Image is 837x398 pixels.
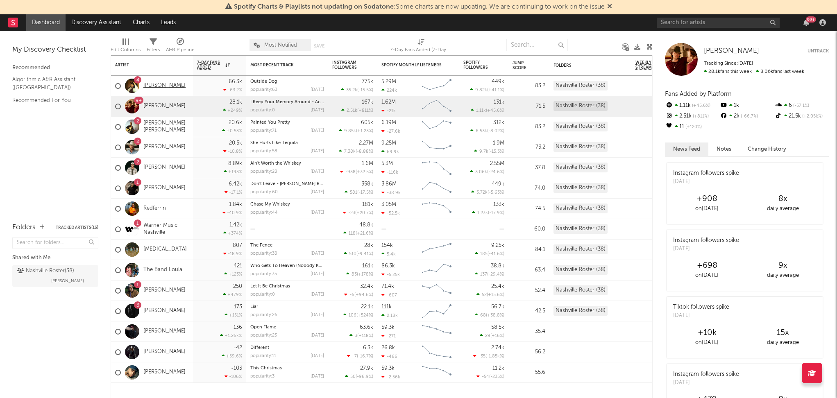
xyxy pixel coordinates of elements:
span: -57.1 % [792,104,809,108]
div: ( ) [474,149,504,154]
div: 8 x [745,194,821,204]
div: ( ) [470,87,504,93]
svg: Chart title [418,137,455,158]
div: 28.1k [229,99,242,105]
div: +479 % [223,292,242,297]
div: A&R Pipeline [166,45,195,55]
a: Who Gets To Heaven (Nobody Knows) [250,264,331,268]
div: ( ) [346,271,373,277]
div: ( ) [345,190,373,195]
span: 6.53k [476,129,487,133]
div: 6.19M [381,120,396,125]
div: -607 [381,292,397,298]
div: +698 [669,261,745,271]
a: This Christmas [250,366,282,371]
button: Untrack [808,47,829,55]
div: Filters [147,45,160,55]
div: 22.1k [361,304,373,310]
span: +94.6 % [356,293,372,297]
div: [DATE] [311,149,324,154]
div: 250 [233,284,242,289]
div: 6.42k [229,181,242,187]
a: Don't Leave - [PERSON_NAME] Remix [250,182,330,186]
div: 2.51k [665,111,719,122]
div: daily average [745,271,821,280]
a: I Keep Your Memory Around - Acoustic [250,100,333,104]
button: Change History [739,142,794,156]
div: 52.4 [513,286,545,296]
div: Spotify Followers [463,60,492,70]
div: 3.86M [381,181,397,187]
div: The Fence [250,243,324,248]
div: Folders [553,63,615,68]
div: ( ) [471,190,504,195]
span: Most Notified [264,43,297,48]
span: -5.63 % [489,190,503,195]
span: +32.5 % [357,170,372,174]
div: She Hurts Like Tequila [250,141,324,145]
span: 9.7k [479,149,488,154]
span: 9.85k [344,129,356,133]
span: Spotify Charts & Playlists not updating on Sodatone [234,4,394,10]
div: Edit Columns [111,35,141,59]
div: 20.5k [229,140,242,146]
div: 73.2 [513,142,545,152]
div: ( ) [470,169,504,174]
span: -938 [345,170,356,174]
div: ( ) [470,128,504,133]
button: Tracked Artists(15) [56,226,98,230]
span: [PERSON_NAME] [704,47,759,54]
span: 137 [480,272,487,277]
div: [DATE] [673,245,739,253]
div: Nashville Roster (38) [553,285,608,295]
div: 48.8k [359,222,373,228]
svg: Chart title [418,158,455,178]
div: 167k [362,99,373,105]
div: 1.42k [229,222,242,228]
div: Outside Dog [250,79,324,84]
div: ( ) [339,149,373,154]
div: 358k [361,181,373,187]
div: 38.8k [491,263,504,269]
div: 1.9M [493,140,504,146]
a: [PERSON_NAME] [143,144,186,151]
a: Ain't Worth the Whiskey [250,161,301,166]
div: 1.6M [362,161,373,166]
div: popularity: 63 [250,88,277,92]
div: [DATE] [311,129,324,133]
a: [PERSON_NAME] [704,47,759,55]
div: ( ) [476,292,504,297]
div: 312k [493,120,504,125]
svg: Chart title [418,96,455,117]
span: 581 [350,190,357,195]
div: 5.29M [381,79,396,84]
span: +41.1 % [488,88,503,93]
div: popularity: 0 [250,108,275,113]
div: Let It Be Christmas [250,284,324,289]
span: -6 [349,293,354,297]
span: 7.38k [344,149,356,154]
div: -18.9 % [223,251,242,256]
div: 63.4 [513,265,545,275]
div: 154k [381,243,393,248]
div: [DATE] [311,170,324,174]
span: 8.06k fans last week [704,69,804,74]
div: [DATE] [311,251,324,256]
div: Nashville Roster (38) [553,142,608,152]
div: 449k [492,79,504,84]
div: [DATE] [673,178,739,186]
div: 69.9k [381,149,399,154]
div: popularity: 60 [250,190,278,194]
span: -15.3 % [490,149,503,154]
div: [DATE] [311,210,324,215]
div: 421 [234,263,242,269]
svg: Chart title [418,178,455,199]
div: [DATE] [311,190,324,194]
div: 32.4k [360,284,373,289]
a: [MEDICAL_DATA] [143,246,187,253]
div: [DATE] [311,272,324,276]
input: Search for artists [657,18,780,28]
a: [PERSON_NAME] [PERSON_NAME] [143,120,189,134]
div: Nashville Roster (38) [553,101,608,111]
div: ( ) [339,128,373,133]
